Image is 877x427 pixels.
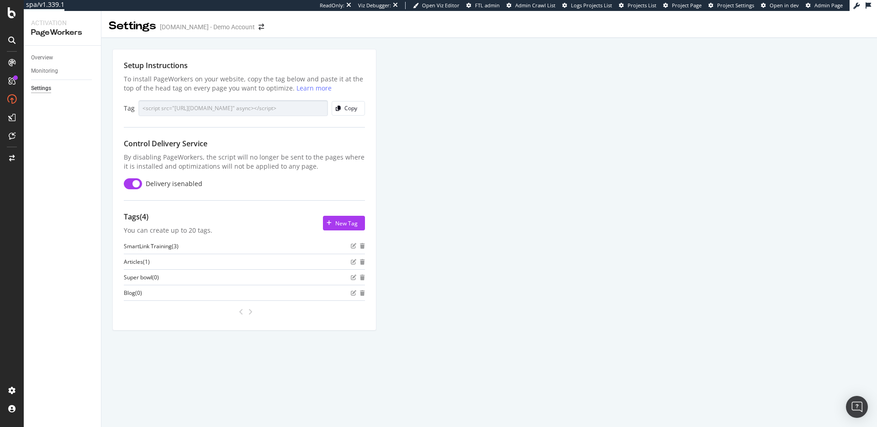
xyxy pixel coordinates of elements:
[124,60,365,71] div: Setup Instructions
[320,2,344,9] div: ReadOnly:
[31,27,94,38] div: PageWorkers
[672,2,702,9] span: Project Page
[515,2,555,9] span: Admin Crawl List
[323,216,365,230] button: New Tag
[351,258,356,266] div: edit
[806,2,843,9] a: Admin Page
[247,307,254,316] div: angle-right
[124,104,135,113] div: Tag
[124,153,365,171] div: By disabling PageWorkers, the script will no longer be sent to the pages where it is installed an...
[31,53,53,63] div: Overview
[358,2,391,9] div: Viz Debugger:
[562,2,612,9] a: Logs Projects List
[761,2,799,9] a: Open in dev
[332,101,365,116] button: Copy
[466,2,500,9] a: FTL admin
[344,104,357,112] div: Copy
[146,179,202,188] div: Delivery is enabled
[235,304,247,319] div: angle-left
[124,273,159,281] div: Super bowl ( 0 )
[571,2,612,9] span: Logs Projects List
[507,2,555,9] a: Admin Crawl List
[124,242,179,250] div: SmartLink Training ( 3 )
[628,2,656,9] span: Projects List
[335,219,358,227] div: New Tag
[422,2,460,9] span: Open Viz Editor
[663,2,702,9] a: Project Page
[351,289,356,297] div: edit
[708,2,754,9] a: Project Settings
[814,2,843,9] span: Admin Page
[360,289,365,297] div: trash
[124,212,212,222] div: Tags (4)
[360,273,365,281] div: trash
[31,53,95,63] a: Overview
[31,66,95,76] a: Monitoring
[360,242,365,250] div: trash
[770,2,799,9] span: Open in dev
[31,84,95,93] a: Settings
[351,242,356,250] div: edit
[124,258,150,266] div: Articles ( 1 )
[109,18,156,34] div: Settings
[31,66,58,76] div: Monitoring
[360,258,365,266] div: trash
[475,2,500,9] span: FTL admin
[846,396,868,418] div: Open Intercom Messenger
[717,2,754,9] span: Project Settings
[124,75,365,93] div: To install PageWorkers on your website, copy the tag below and paste it at the top of the head ta...
[124,289,142,297] div: Blog ( 0 )
[351,273,356,281] div: edit
[296,84,332,92] a: Learn more
[124,226,212,235] div: You can create up to 20 tags.
[160,22,255,32] div: [DOMAIN_NAME] - Demo Account
[31,84,51,93] div: Settings
[259,24,264,30] div: arrow-right-arrow-left
[413,2,460,9] a: Open Viz Editor
[619,2,656,9] a: Projects List
[124,139,365,149] div: Control Delivery Service
[31,18,94,27] div: Activation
